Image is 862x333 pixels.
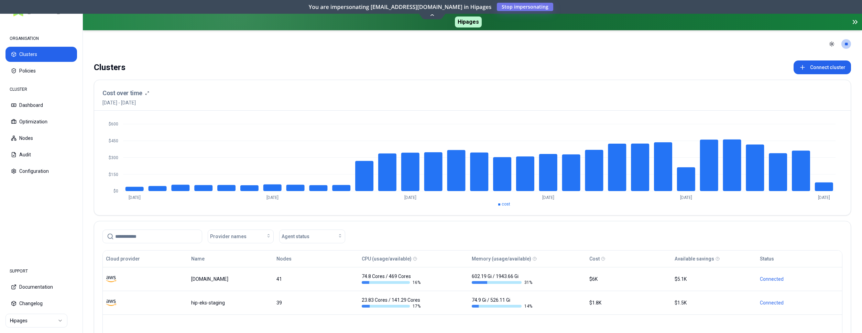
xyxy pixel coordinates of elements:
button: Nodes [276,252,292,266]
tspan: [DATE] [129,195,141,200]
tspan: $450 [109,138,118,143]
div: $1.8K [589,299,668,306]
button: Agent status [279,230,345,243]
div: ORGANISATION [6,32,77,45]
div: Connected [760,299,839,306]
h3: Cost over time [102,88,142,98]
div: Connected [760,276,839,282]
tspan: [DATE] [818,195,830,200]
div: 23.83 Cores / 141.29 Cores [362,297,422,309]
button: Changelog [6,296,77,311]
button: Memory (usage/available) [472,252,531,266]
button: Name [191,252,205,266]
div: Clusters [94,60,126,74]
button: Dashboard [6,98,77,113]
div: 602.19 Gi / 1943.66 Gi [472,273,532,285]
tspan: $300 [109,155,118,160]
button: CPU (usage/available) [362,252,412,266]
div: 74.9 Gi / 526.11 Gi [472,297,532,309]
tspan: $600 [109,122,118,126]
tspan: $0 [113,189,118,193]
div: $5.1K [675,276,754,282]
span: Hipages [455,16,482,27]
button: Documentation [6,279,77,295]
div: 74.8 Cores / 469 Cores [362,273,422,285]
div: 39 [276,299,356,306]
button: Cost [589,252,600,266]
span: [DATE] - [DATE] [102,99,149,106]
button: Clusters [6,47,77,62]
img: aws [106,298,116,308]
tspan: $150 [109,172,118,177]
button: Connect cluster [794,60,851,74]
tspan: [DATE] [542,195,554,200]
span: Provider names [210,233,247,240]
div: 31 % [472,280,532,285]
div: 14 % [472,303,532,309]
button: Nodes [6,131,77,146]
div: hip-eks-staging [191,299,270,306]
span: cost [502,202,510,207]
button: Optimization [6,114,77,129]
div: 17 % [362,303,422,309]
img: aws [106,274,116,284]
tspan: [DATE] [680,195,692,200]
div: Status [760,255,774,262]
span: Agent status [282,233,309,240]
button: Cloud provider [106,252,140,266]
div: $1.5K [675,299,754,306]
tspan: [DATE] [404,195,416,200]
div: CLUSTER [6,82,77,96]
div: luke.kubernetes.hipagesgroup.com.au [191,276,270,282]
button: Configuration [6,164,77,179]
button: Available savings [675,252,714,266]
div: 41 [276,276,356,282]
div: $6K [589,276,668,282]
div: 16 % [362,280,422,285]
tspan: [DATE] [266,195,279,200]
div: SUPPORT [6,264,77,278]
button: Provider names [208,230,274,243]
button: Policies [6,63,77,78]
button: Audit [6,147,77,162]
